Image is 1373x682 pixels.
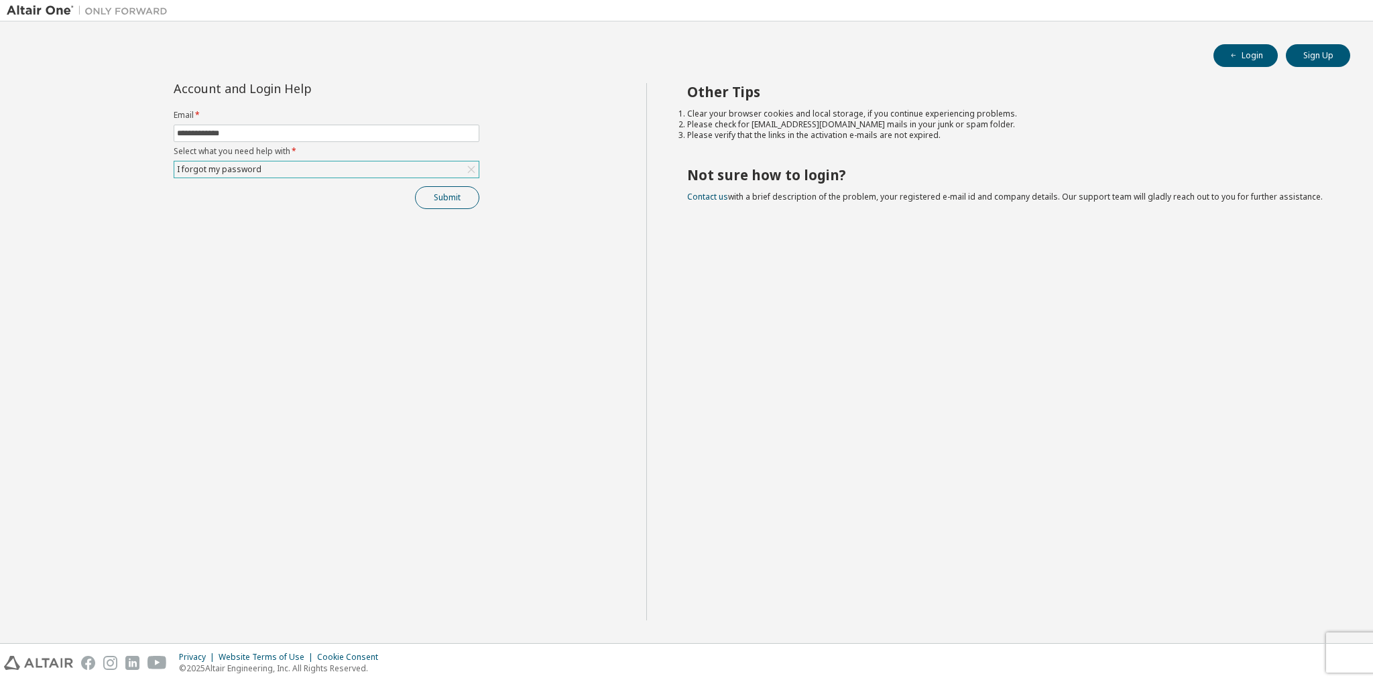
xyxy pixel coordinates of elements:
[7,4,174,17] img: Altair One
[415,186,479,209] button: Submit
[687,119,1327,130] li: Please check for [EMAIL_ADDRESS][DOMAIN_NAME] mails in your junk or spam folder.
[147,656,167,670] img: youtube.svg
[174,110,479,121] label: Email
[687,191,1323,202] span: with a brief description of the problem, your registered e-mail id and company details. Our suppo...
[687,166,1327,184] h2: Not sure how to login?
[317,652,386,663] div: Cookie Consent
[174,146,479,157] label: Select what you need help with
[179,663,386,674] p: © 2025 Altair Engineering, Inc. All Rights Reserved.
[687,109,1327,119] li: Clear your browser cookies and local storage, if you continue experiencing problems.
[1213,44,1278,67] button: Login
[4,656,73,670] img: altair_logo.svg
[81,656,95,670] img: facebook.svg
[687,83,1327,100] h2: Other Tips
[1286,44,1350,67] button: Sign Up
[174,161,479,178] div: I forgot my password
[175,162,263,177] div: I forgot my password
[125,656,139,670] img: linkedin.svg
[687,191,728,202] a: Contact us
[174,83,418,94] div: Account and Login Help
[179,652,219,663] div: Privacy
[219,652,317,663] div: Website Terms of Use
[687,130,1327,141] li: Please verify that the links in the activation e-mails are not expired.
[103,656,117,670] img: instagram.svg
